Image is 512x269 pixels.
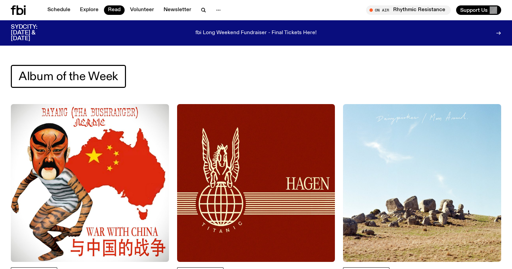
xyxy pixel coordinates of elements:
[195,30,317,36] p: fbi Long Weekend Fundraiser - Final Tickets Here!
[366,5,451,15] button: On AirRhythmic Resistance
[43,5,74,15] a: Schedule
[126,5,158,15] a: Volunteer
[19,70,118,83] span: Album of the Week
[456,5,501,15] button: Support Us
[159,5,195,15] a: Newsletter
[460,7,488,13] span: Support Us
[104,5,125,15] a: Read
[76,5,103,15] a: Explore
[11,24,54,42] h3: SYDCITY: [DATE] & [DATE]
